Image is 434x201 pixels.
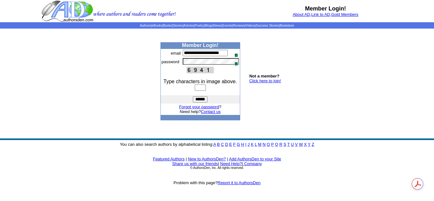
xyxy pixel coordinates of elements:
[222,24,232,27] a: Events
[201,109,220,114] a: Contact us
[232,59,237,64] img: npw-badge-icon.svg
[233,142,236,147] a: F
[251,142,254,147] a: K
[271,142,274,147] a: P
[218,161,219,166] font: |
[162,59,180,64] font: password
[249,78,281,83] a: Click here to join!
[275,142,278,147] a: Q
[255,142,257,147] a: L
[279,142,282,147] a: R
[293,12,358,17] font: , ,
[188,157,226,161] a: New to AuthorsDen?
[221,142,224,147] a: C
[218,180,261,185] a: Report it to AuthorsDen
[120,142,314,147] font: You can also search authors by alphabetical listing:
[308,142,310,147] a: Y
[249,74,280,78] b: Not a member?
[242,161,262,166] font: |
[311,12,330,17] a: Link to AD
[245,142,247,147] a: I
[173,24,183,27] a: Stories
[299,142,303,147] a: W
[179,104,221,109] font: ?
[304,142,307,147] a: X
[182,43,219,48] b: Member Login!
[287,142,290,147] a: T
[237,142,240,147] a: G
[217,142,220,147] a: B
[331,12,358,17] a: Gold Members
[205,24,213,27] a: Blogs
[179,104,219,109] a: Forgot your password
[152,24,162,27] a: eBooks
[180,109,221,114] font: Need help?
[229,157,281,161] a: Add AuthorsDen to your Site
[227,157,228,161] font: |
[248,142,250,147] a: J
[186,67,214,73] img: This Is CAPTCHA Image
[140,24,151,27] a: Authors
[220,161,242,166] a: Need Help?
[190,166,244,170] font: © AuthorsDen, Inc. All rights reserved.
[171,51,181,56] font: email
[153,157,185,161] a: Featured Authors
[229,142,232,147] a: E
[225,142,228,147] a: D
[234,62,238,66] span: 1
[140,24,294,27] span: | | | | | | | | | | | |
[173,180,261,185] font: Problem with this page?
[186,157,187,161] font: |
[163,24,172,27] a: Books
[214,142,216,147] a: A
[293,12,310,17] a: About AD
[305,5,346,12] b: Member Login!
[256,24,279,27] a: Success Stories
[291,142,294,147] a: U
[295,142,298,147] a: V
[233,24,245,27] a: Reviews
[234,53,238,57] span: 1
[246,24,255,27] a: Videos
[244,161,262,166] a: Company
[184,24,194,27] a: Articles
[164,79,237,84] font: Type characters in image above.
[214,24,221,27] a: News
[280,24,294,27] a: Bookstore
[232,51,237,56] img: npw-badge-icon.svg
[312,142,314,147] a: Z
[267,142,270,147] a: O
[283,142,286,147] a: S
[195,24,204,27] a: Poetry
[241,142,244,147] a: H
[172,161,218,166] a: Share us with our friends
[258,142,261,147] a: M
[263,142,266,147] a: N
